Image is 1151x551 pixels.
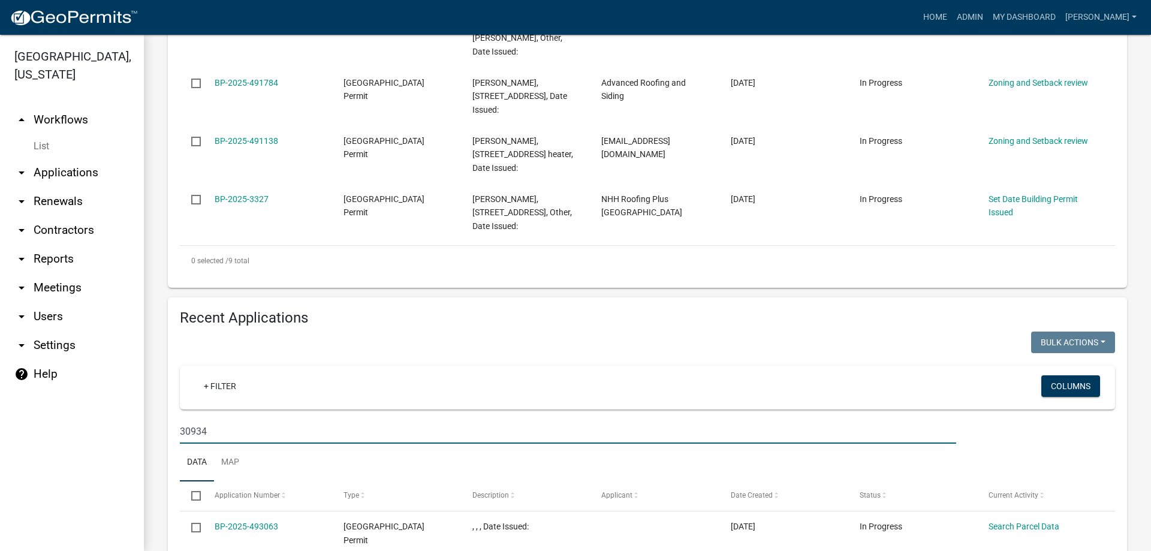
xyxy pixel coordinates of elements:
[214,444,246,482] a: Map
[731,194,755,204] span: 10/08/2025
[332,481,461,510] datatable-header-cell: Type
[719,481,848,510] datatable-header-cell: Date Created
[601,491,632,499] span: Applicant
[731,136,755,146] span: 10/10/2025
[14,338,29,353] i: arrow_drop_down
[989,522,1059,531] a: Search Parcel Data
[180,481,203,510] datatable-header-cell: Select
[472,194,572,231] span: TIMOTHY SWANSON, 2228 COUNTY ROAD 5 NW, Other, Date Issued:
[988,6,1060,29] a: My Dashboard
[1041,375,1100,397] button: Columns
[472,491,509,499] span: Description
[601,78,686,101] span: Advanced Roofing and Siding
[180,246,1115,276] div: 9 total
[860,78,902,88] span: In Progress
[180,444,214,482] a: Data
[601,136,670,159] span: permits@aquariushs.com
[989,194,1078,218] a: Set Date Building Permit Issued
[1031,332,1115,353] button: Bulk Actions
[203,481,332,510] datatable-header-cell: Application Number
[952,6,988,29] a: Admin
[989,136,1088,146] a: Zoning and Setback review
[344,136,424,159] span: Isanti County Building Permit
[344,522,424,545] span: Isanti County Building Permit
[344,491,359,499] span: Type
[215,136,278,146] a: BP-2025-491138
[918,6,952,29] a: Home
[14,309,29,324] i: arrow_drop_down
[344,194,424,218] span: Isanti County Building Permit
[191,257,228,265] span: 0 selected /
[860,491,881,499] span: Status
[215,522,278,531] a: BP-2025-493063
[14,281,29,295] i: arrow_drop_down
[461,481,590,510] datatable-header-cell: Description
[472,78,567,115] span: JAMES V HANSON, 36779 LILY ST NW, Reroof, Date Issued:
[215,78,278,88] a: BP-2025-491784
[848,481,977,510] datatable-header-cell: Status
[14,252,29,266] i: arrow_drop_down
[215,491,280,499] span: Application Number
[472,522,529,531] span: , , , Date Issued:
[472,136,573,173] span: ALEXIS MURPHY, 1204 329TH AVE NW, Water heater, Date Issued:
[601,194,682,218] span: NHH Roofing Plus MN
[860,136,902,146] span: In Progress
[989,78,1088,88] a: Zoning and Setback review
[14,194,29,209] i: arrow_drop_down
[731,522,755,531] span: 10/15/2025
[14,113,29,127] i: arrow_drop_up
[860,194,902,204] span: In Progress
[731,78,755,88] span: 10/13/2025
[194,375,246,397] a: + Filter
[977,481,1106,510] datatable-header-cell: Current Activity
[344,78,424,101] span: Isanti County Building Permit
[14,367,29,381] i: help
[14,223,29,237] i: arrow_drop_down
[14,165,29,180] i: arrow_drop_down
[215,194,269,204] a: BP-2025-3327
[180,309,1115,327] h4: Recent Applications
[860,522,902,531] span: In Progress
[590,481,719,510] datatable-header-cell: Applicant
[731,491,773,499] span: Date Created
[180,419,956,444] input: Search for applications
[1060,6,1141,29] a: [PERSON_NAME]
[989,491,1038,499] span: Current Activity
